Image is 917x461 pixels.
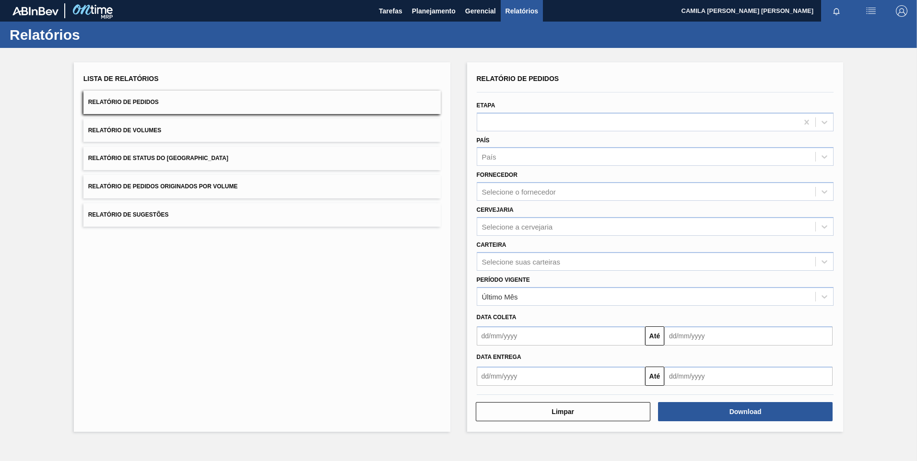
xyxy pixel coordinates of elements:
[88,127,161,134] span: Relatório de Volumes
[645,367,664,386] button: Até
[83,203,441,227] button: Relatório de Sugestões
[88,211,169,218] span: Relatório de Sugestões
[482,222,553,230] div: Selecione a cervejaria
[379,5,402,17] span: Tarefas
[482,257,560,265] div: Selecione suas carteiras
[83,119,441,142] button: Relatório de Volumes
[10,29,180,40] h1: Relatórios
[477,75,559,82] span: Relatório de Pedidos
[88,183,238,190] span: Relatório de Pedidos Originados por Volume
[83,75,159,82] span: Lista de Relatórios
[645,326,664,346] button: Até
[477,242,506,248] label: Carteira
[477,207,514,213] label: Cervejaria
[477,277,530,283] label: Período Vigente
[477,102,495,109] label: Etapa
[477,367,645,386] input: dd/mm/yyyy
[477,172,517,178] label: Fornecedor
[482,153,496,161] div: País
[476,402,650,421] button: Limpar
[477,314,517,321] span: Data coleta
[896,5,907,17] img: Logout
[83,175,441,198] button: Relatório de Pedidos Originados por Volume
[821,4,852,18] button: Notificações
[88,155,228,161] span: Relatório de Status do [GEOGRAPHIC_DATA]
[88,99,159,105] span: Relatório de Pedidos
[482,292,518,300] div: Último Mês
[664,326,833,346] input: dd/mm/yyyy
[506,5,538,17] span: Relatórios
[664,367,833,386] input: dd/mm/yyyy
[412,5,456,17] span: Planejamento
[482,188,556,196] div: Selecione o fornecedor
[83,91,441,114] button: Relatório de Pedidos
[477,137,490,144] label: País
[83,147,441,170] button: Relatório de Status do [GEOGRAPHIC_DATA]
[658,402,833,421] button: Download
[465,5,496,17] span: Gerencial
[865,5,877,17] img: userActions
[477,354,521,360] span: Data entrega
[12,7,59,15] img: TNhmsLtSVTkK8tSr43FrP2fwEKptu5GPRR3wAAAABJRU5ErkJggg==
[477,326,645,346] input: dd/mm/yyyy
